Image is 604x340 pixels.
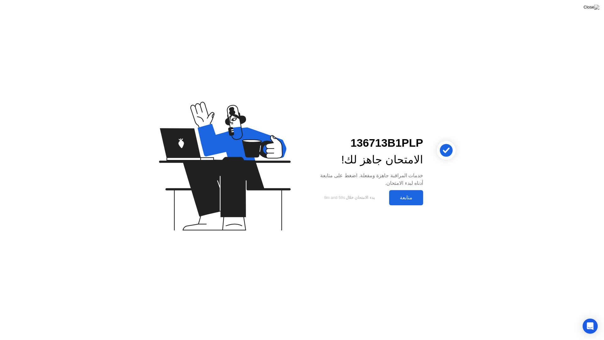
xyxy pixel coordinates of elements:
div: 136713B1PLP [312,135,423,151]
div: Open Intercom Messenger [583,319,598,334]
button: بدء الامتحان خلال9m and 59s [312,192,386,204]
div: الامتحان جاهز لك! [312,151,423,168]
div: خدمات المراقبة جاهزة ومفعلة. اضغط على متابعة أدناه لبدء الامتحان. [312,172,423,187]
img: Close [584,5,599,10]
span: 9m and 59s [324,195,345,200]
div: متابعة [391,195,421,201]
button: متابعة [389,190,423,205]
